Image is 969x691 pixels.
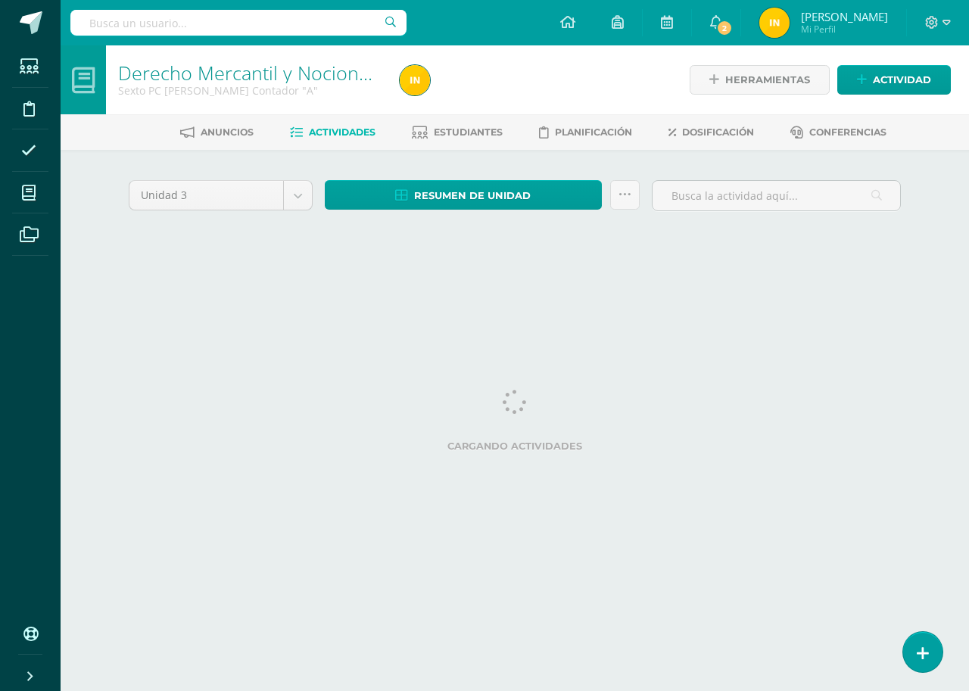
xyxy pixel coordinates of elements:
span: Actividades [309,126,375,138]
a: Anuncios [180,120,254,145]
span: Herramientas [725,66,810,94]
a: Actividad [837,65,951,95]
span: Actividad [873,66,931,94]
a: Conferencias [790,120,886,145]
span: Anuncios [201,126,254,138]
span: 2 [716,20,733,36]
a: Dosificación [668,120,754,145]
span: Estudiantes [434,126,503,138]
img: 2ef4376fc20844802abc0360b59bcc94.png [400,65,430,95]
a: Derecho Mercantil y Nociones de Derecho Laboral [118,60,555,86]
a: Herramientas [690,65,830,95]
a: Unidad 3 [129,181,312,210]
span: Dosificación [682,126,754,138]
a: Planificación [539,120,632,145]
span: [PERSON_NAME] [801,9,888,24]
span: Planificación [555,126,632,138]
h1: Derecho Mercantil y Nociones de Derecho Laboral [118,62,382,83]
input: Busca un usuario... [70,10,407,36]
span: Unidad 3 [141,181,272,210]
img: 2ef4376fc20844802abc0360b59bcc94.png [759,8,790,38]
span: Conferencias [809,126,886,138]
span: Mi Perfil [801,23,888,36]
a: Estudiantes [412,120,503,145]
span: Resumen de unidad [414,182,531,210]
input: Busca la actividad aquí... [653,181,900,210]
label: Cargando actividades [129,440,901,452]
div: Sexto PC Perito Contador 'A' [118,83,382,98]
a: Resumen de unidad [325,180,602,210]
a: Actividades [290,120,375,145]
